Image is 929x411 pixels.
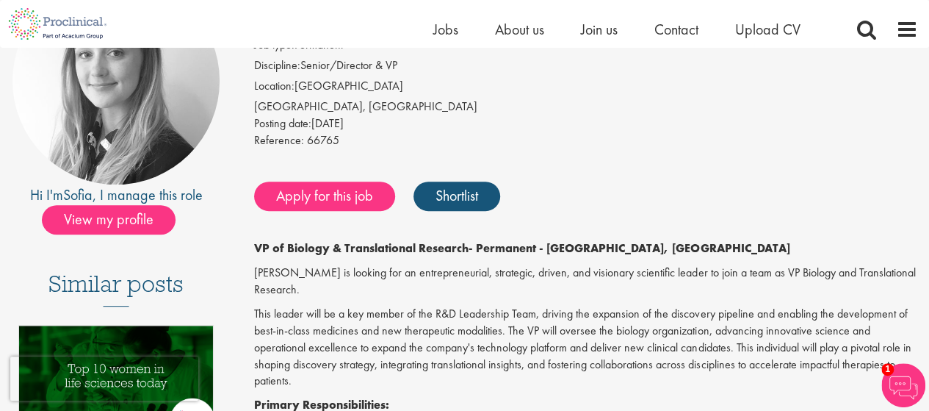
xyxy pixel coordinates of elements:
[413,182,500,211] a: Shortlist
[48,271,184,307] h3: Similar posts
[881,363,894,376] span: 1
[254,78,918,99] li: [GEOGRAPHIC_DATA]
[433,20,458,39] a: Jobs
[881,363,925,407] img: Chatbot
[42,208,190,227] a: View my profile
[11,185,221,206] div: Hi I'm , I manage this role
[254,99,918,115] div: [GEOGRAPHIC_DATA], [GEOGRAPHIC_DATA]
[307,132,339,148] span: 66765
[469,240,789,256] strong: - Permanent - [GEOGRAPHIC_DATA], [GEOGRAPHIC_DATA]
[63,185,93,204] a: Sofia
[254,115,918,132] div: [DATE]
[254,57,300,74] label: Discipline:
[254,78,294,95] label: Location:
[254,115,311,131] span: Posting date:
[654,20,698,39] a: Contact
[495,20,544,39] a: About us
[254,132,304,149] label: Reference:
[254,265,918,299] p: [PERSON_NAME] is looking for an entrepreneurial, strategic, driven, and visionary scientific lead...
[254,57,918,78] li: Senior/Director & VP
[10,357,198,401] iframe: reCAPTCHA
[254,240,469,256] strong: VP of Biology & Translational Research
[42,205,176,235] span: View my profile
[254,306,918,390] p: This leader will be a key member of the R&D Leadership Team, driving the expansion of the discove...
[254,182,395,211] a: Apply for this job
[735,20,800,39] a: Upload CV
[581,20,618,39] a: Join us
